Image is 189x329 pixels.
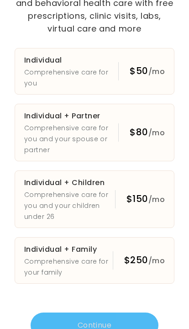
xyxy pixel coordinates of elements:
h3: Individual + Children [24,176,115,189]
span: /mo [148,255,165,266]
span: /mo [148,127,165,138]
p: Comprehensive care for your family [24,256,113,278]
p: Comprehensive care for you [24,67,118,89]
div: $250 [124,254,165,267]
span: /mo [148,194,165,205]
h3: Individual + Partner [24,110,118,122]
p: Comprehensive care for you and your children under 26 [24,189,115,222]
button: IndividualComprehensive care for you$50/mo [15,48,174,95]
button: Individual + PartnerComprehensive care for you and your spouse or partner$80/mo [15,104,174,161]
div: $50 [130,64,165,78]
button: Individual + FamilyComprehensive care for your family$250/mo [15,237,174,284]
span: /mo [148,66,165,77]
p: Comprehensive care for you and your spouse or partner [24,122,118,155]
button: Individual + ChildrenComprehensive care for you and your children under 26$150/mo [15,170,174,228]
h3: Individual + Family [24,243,113,256]
h3: Individual [24,54,118,67]
div: $150 [126,192,165,206]
div: $80 [130,126,165,139]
